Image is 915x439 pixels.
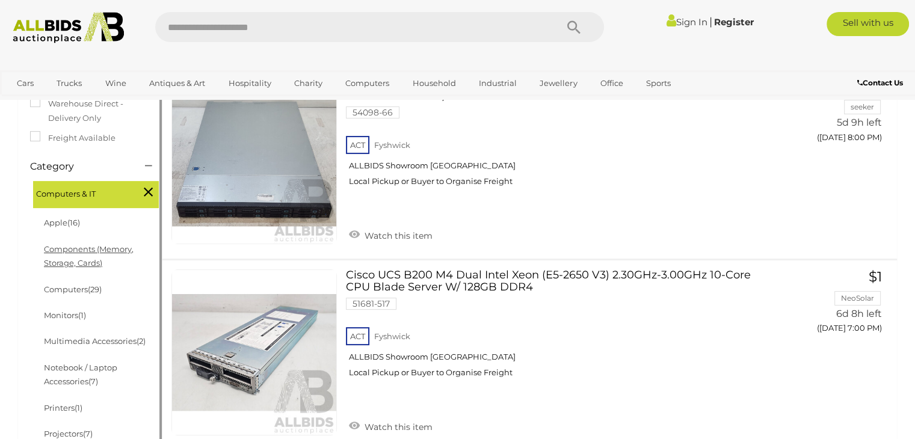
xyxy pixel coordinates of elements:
[30,131,116,145] label: Freight Available
[30,161,127,172] h4: Category
[88,284,102,294] span: (29)
[67,218,80,227] span: (16)
[362,422,433,432] span: Watch this item
[75,403,82,413] span: (1)
[362,230,433,241] span: Watch this item
[83,429,93,438] span: (7)
[30,97,150,125] label: Warehouse Direct - Delivery Only
[869,268,882,285] span: $1
[784,79,886,149] a: $57 seeker 5d 9h left ([DATE] 8:00 PM)
[346,417,436,435] a: Watch this item
[88,376,98,386] span: (7)
[593,73,631,93] a: Office
[44,218,80,227] a: Apple(16)
[337,73,397,93] a: Computers
[857,78,903,87] b: Contact Us
[346,226,436,244] a: Watch this item
[709,15,712,28] span: |
[7,12,131,43] img: Allbids.com.au
[286,73,330,93] a: Charity
[44,429,93,438] a: Projectors(7)
[857,76,906,90] a: Contact Us
[355,269,765,387] a: Cisco UCS B200 M4 Dual Intel Xeon (E5-2650 V3) 2.30GHz-3.00GHz 10-Core CPU Blade Server W/ 128GB ...
[713,16,753,28] a: Register
[137,336,146,346] span: (2)
[36,184,126,201] span: Computers & IT
[44,336,146,346] a: Multimedia Accessories(2)
[405,73,464,93] a: Household
[78,310,86,320] span: (1)
[44,310,86,320] a: Monitors(1)
[9,93,110,113] a: [GEOGRAPHIC_DATA]
[44,284,102,294] a: Computers(29)
[666,16,707,28] a: Sign In
[827,12,909,36] a: Sell with us
[221,73,279,93] a: Hospitality
[49,73,90,93] a: Trucks
[638,73,679,93] a: Sports
[784,269,886,340] a: $1 NeoSolar 6d 8h left ([DATE] 7:00 PM)
[44,403,82,413] a: Printers(1)
[44,244,134,268] a: Components (Memory, Storage, Cards)
[355,79,765,196] a: Quanta (S210-X12RS) Dual Intel Xeon (E5-2660 v2) 2.20GHz-3.00GHz 10-Core CPU 1RU Server w/ 32GB D...
[141,73,213,93] a: Antiques & Art
[532,73,585,93] a: Jewellery
[471,73,525,93] a: Industrial
[544,12,604,42] button: Search
[97,73,134,93] a: Wine
[9,73,42,93] a: Cars
[44,363,117,386] a: Notebook / Laptop Accessories(7)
